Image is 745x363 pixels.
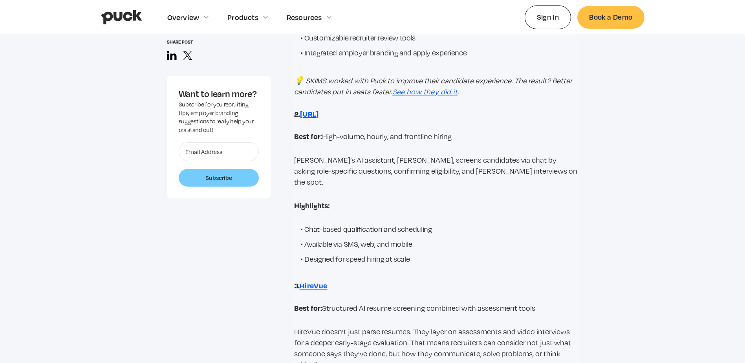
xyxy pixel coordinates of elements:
[294,109,300,119] strong: 2.
[294,131,578,142] p: High-volume, hourly, and frontline hiring
[167,39,271,44] div: Share post
[227,13,258,22] div: Products
[525,5,571,29] a: Sign In
[300,32,578,42] li: Customizable recruiter review tools
[458,87,459,96] em: .
[179,142,259,161] input: Email Address
[167,13,200,22] div: Overview
[300,47,578,57] li: Integrated employer branding and apply experience
[179,142,259,187] form: Want to learn more?
[294,76,572,96] em: 💡 SKIMS worked with Puck to improve their candidate experience. The result? Better candidates put...
[300,280,328,290] strong: HireVue
[294,280,300,290] strong: 3.
[294,200,329,210] strong: Highlights:
[179,88,259,100] div: Want to learn more?
[577,6,644,28] a: Book a Demo
[300,109,319,119] strong: [URL]
[300,224,578,234] li: Chat-based qualification and scheduling
[294,303,322,313] strong: Best for:
[287,13,322,22] div: Resources
[179,101,259,134] div: Subscribe for you recruiting tips, employer branding suggestions to really help your ora stand out!
[179,169,259,187] input: Subscribe
[294,302,578,313] p: Structured AI resume screening combined with assessment tools
[294,154,578,187] p: [PERSON_NAME]’s AI assistant, [PERSON_NAME], screens candidates via chat by asking role-specific ...
[392,87,458,96] a: See how they did it
[300,238,578,249] li: Available via SMS, web, and mobile
[300,281,328,290] a: HireVue
[300,253,578,264] li: Designed for speed hiring at scale
[294,131,322,141] strong: Best for:
[300,109,319,118] a: [URL]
